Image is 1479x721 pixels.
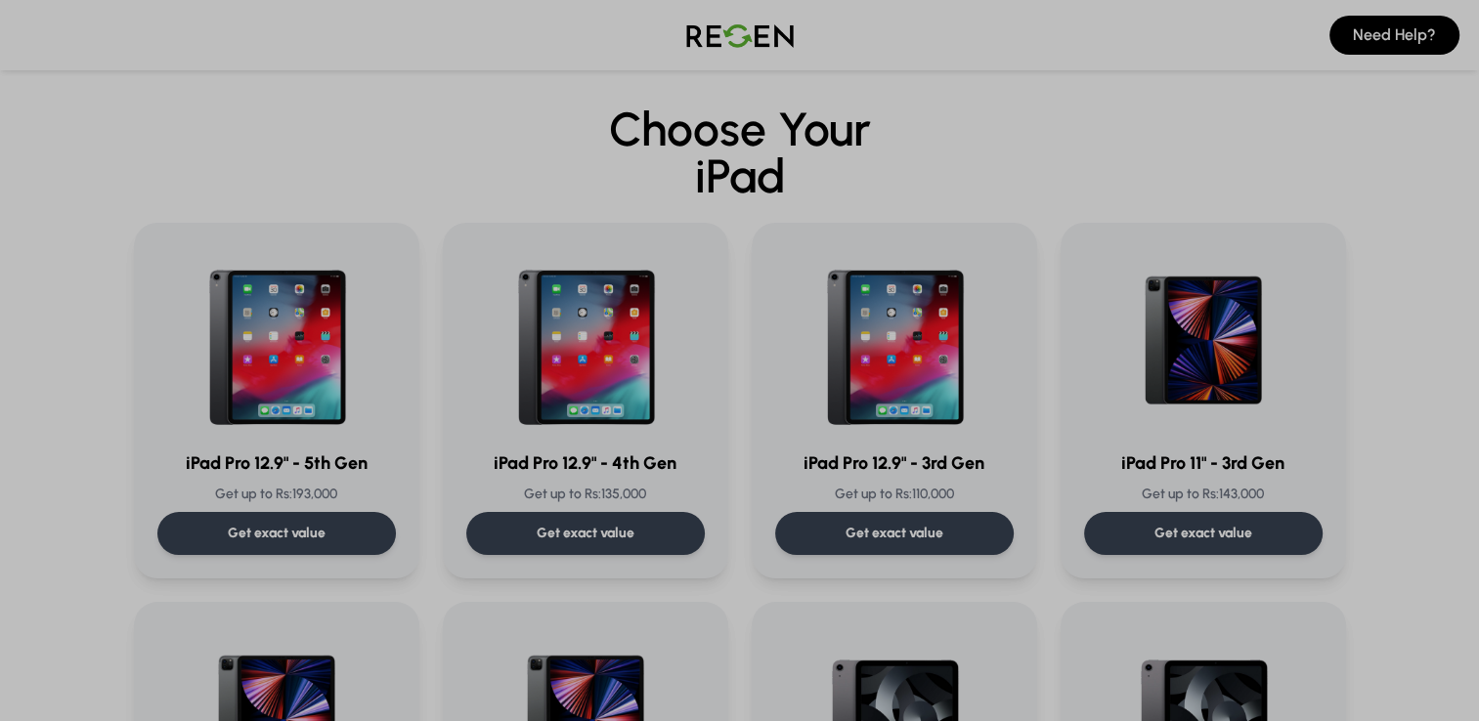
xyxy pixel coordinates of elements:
[466,485,705,504] p: Get up to Rs: 135,000
[1109,246,1297,434] img: iPad Pro 11-inch - 3rd Generation (2021)
[1084,485,1323,504] p: Get up to Rs: 143,000
[466,449,705,477] h3: iPad Pro 12.9" - 4th Gen
[228,524,326,543] p: Get exact value
[846,524,943,543] p: Get exact value
[134,152,1346,199] span: iPad
[1329,16,1459,55] button: Need Help?
[157,449,396,477] h3: iPad Pro 12.9" - 5th Gen
[1084,449,1323,477] h3: iPad Pro 11" - 3rd Gen
[183,246,370,434] img: iPad Pro 12.9-inch - 5th Generation (2021)
[801,246,988,434] img: iPad Pro 12.9-inch - 3rd Generation (2018)
[537,524,634,543] p: Get exact value
[775,449,1014,477] h3: iPad Pro 12.9" - 3rd Gen
[157,485,396,504] p: Get up to Rs: 193,000
[609,101,871,157] span: Choose Your
[1154,524,1252,543] p: Get exact value
[775,485,1014,504] p: Get up to Rs: 110,000
[672,8,808,63] img: Logo
[492,246,679,434] img: iPad Pro 12.9-inch - 4th Generation (2020)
